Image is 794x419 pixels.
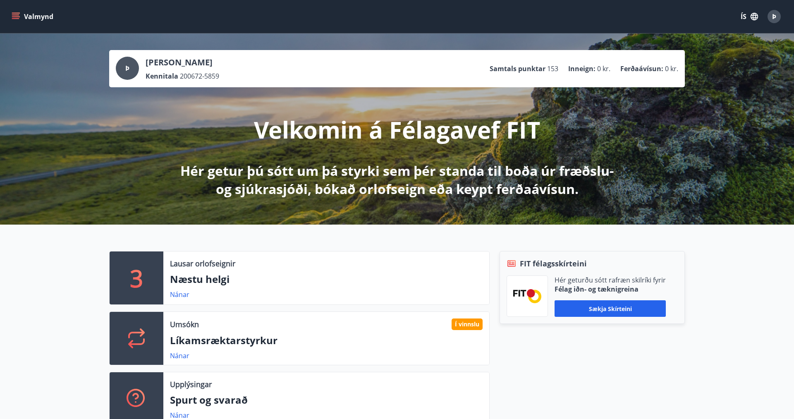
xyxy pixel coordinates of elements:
p: Lausar orlofseignir [170,258,235,269]
span: 0 kr. [665,64,678,73]
p: Kennitala [146,72,178,81]
p: Líkamsræktarstyrkur [170,333,483,347]
p: Inneign : [568,64,595,73]
span: 0 kr. [597,64,610,73]
p: Félag iðn- og tæknigreina [555,285,666,294]
p: Hér geturðu sótt rafræn skilríki fyrir [555,275,666,285]
button: menu [10,9,57,24]
p: Ferðaávísun : [620,64,663,73]
button: Sækja skírteini [555,300,666,317]
p: [PERSON_NAME] [146,57,219,68]
p: 3 [130,262,143,294]
span: 153 [547,64,558,73]
p: Velkomin á Félagavef FIT [254,114,540,145]
img: FPQVkF9lTnNbbaRSFyT17YYeljoOGk5m51IhT0bO.png [513,289,541,303]
a: Nánar [170,351,189,360]
span: 200672-5859 [180,72,219,81]
span: FIT félagsskírteini [520,258,587,269]
button: ÍS [736,9,763,24]
p: Hér getur þú sótt um þá styrki sem þér standa til boða úr fræðslu- og sjúkrasjóði, bókað orlofsei... [179,162,615,198]
p: Samtals punktar [490,64,545,73]
p: Næstu helgi [170,272,483,286]
button: Þ [764,7,784,26]
p: Spurt og svarað [170,393,483,407]
p: Upplýsingar [170,379,212,390]
span: Þ [772,12,776,21]
div: Í vinnslu [452,318,483,330]
a: Nánar [170,290,189,299]
p: Umsókn [170,319,199,330]
span: Þ [125,64,129,73]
